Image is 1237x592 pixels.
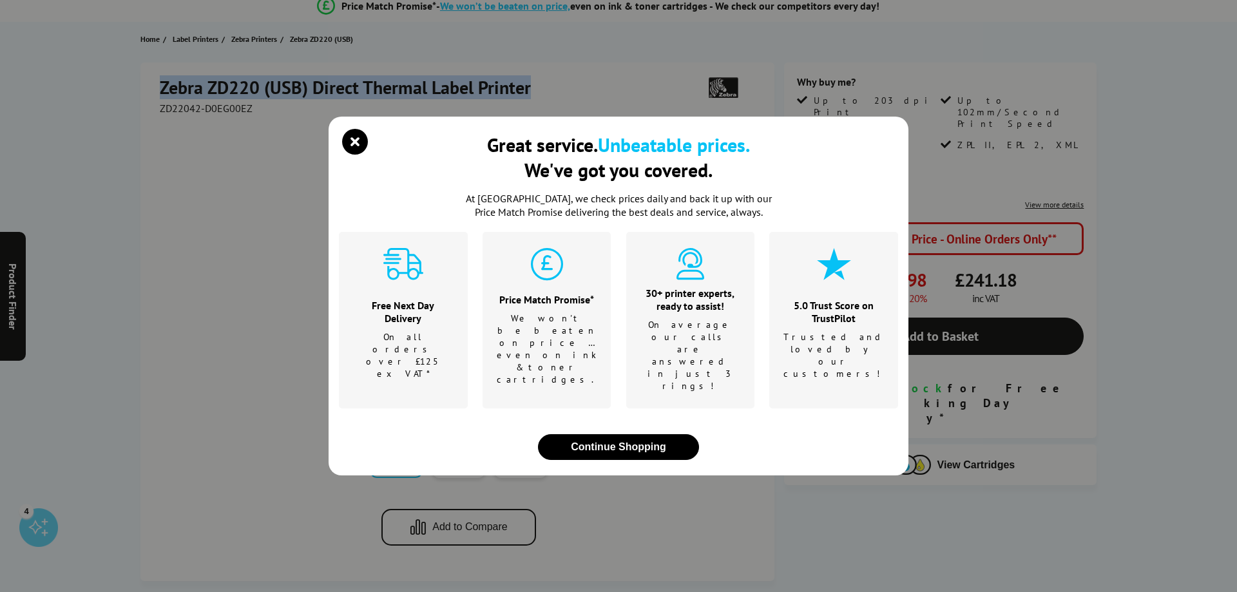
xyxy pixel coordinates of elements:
b: Unbeatable prices. [598,132,750,157]
p: We won't be beaten on price …even on ink & toner cartridges. [497,312,597,386]
div: 5.0 Trust Score on TrustPilot [783,299,885,325]
button: close modal [345,132,365,151]
p: On all orders over £125 ex VAT* [355,331,452,380]
div: Price Match Promise* [497,293,597,306]
p: On average our calls are answered in just 3 rings! [642,319,739,392]
div: Free Next Day Delivery [355,299,452,325]
p: Trusted and loved by our customers! [783,331,885,380]
div: Great service. We've got you covered. [487,132,750,182]
p: At [GEOGRAPHIC_DATA], we check prices daily and back it up with our Price Match Promise deliverin... [457,192,780,219]
button: close modal [538,434,699,460]
div: 30+ printer experts, ready to assist! [642,287,739,312]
